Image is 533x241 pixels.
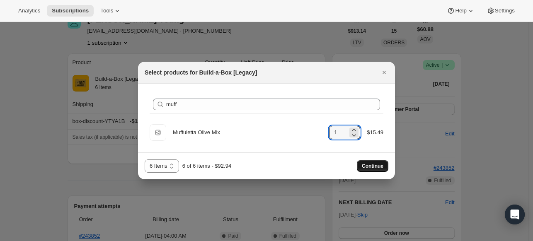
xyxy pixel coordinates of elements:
span: Help [455,7,466,14]
input: Search products [166,99,380,110]
button: Settings [482,5,520,17]
button: Continue [357,160,388,172]
div: Muffuletta Olive Mix [173,128,322,137]
button: Subscriptions [47,5,94,17]
button: Close [378,67,390,78]
button: Analytics [13,5,45,17]
span: Subscriptions [52,7,89,14]
span: Tools [100,7,113,14]
div: Open Intercom Messenger [505,205,525,224]
span: Continue [362,163,383,169]
div: $15.49 [367,128,383,137]
span: Settings [495,7,515,14]
div: 6 of 6 items - $92.94 [182,162,232,170]
span: Analytics [18,7,40,14]
h2: Select products for Build-a-Box [Legacy] [145,68,257,77]
button: Help [442,5,480,17]
button: Tools [95,5,126,17]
